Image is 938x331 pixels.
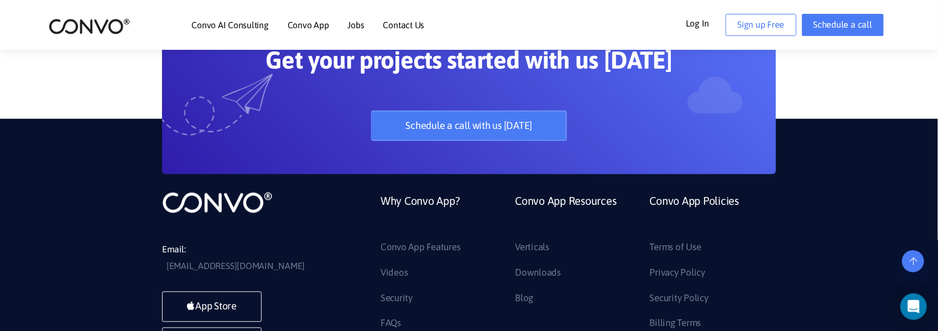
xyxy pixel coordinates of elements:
a: Log In [686,14,726,32]
a: Schedule a call with us [DATE] [371,111,566,141]
a: Security Policy [650,290,708,308]
a: Sign up Free [726,14,796,36]
a: Videos [381,265,408,282]
a: Downloads [515,265,561,282]
h2: Get your projects started with us [DATE] [215,45,723,83]
a: Convo App Policies [650,191,739,239]
a: App Store [162,292,262,322]
a: Blog [515,290,533,308]
a: Security [381,290,413,308]
a: Terms of Use [650,239,701,257]
div: Open Intercom Messenger [900,293,927,320]
li: Email: [162,242,328,275]
a: Convo App Resources [515,191,616,239]
a: Schedule a call [802,14,884,36]
a: Why Convo App? [381,191,460,239]
img: logo_2.png [49,18,130,35]
a: Convo App [288,20,329,29]
a: Convo AI Consulting [191,20,268,29]
a: Privacy Policy [650,265,706,282]
a: Verticals [515,239,549,257]
a: Contact Us [383,20,425,29]
img: logo_not_found [162,191,273,214]
a: [EMAIL_ADDRESS][DOMAIN_NAME] [166,258,305,275]
a: Jobs [348,20,364,29]
a: Convo App Features [381,239,461,257]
